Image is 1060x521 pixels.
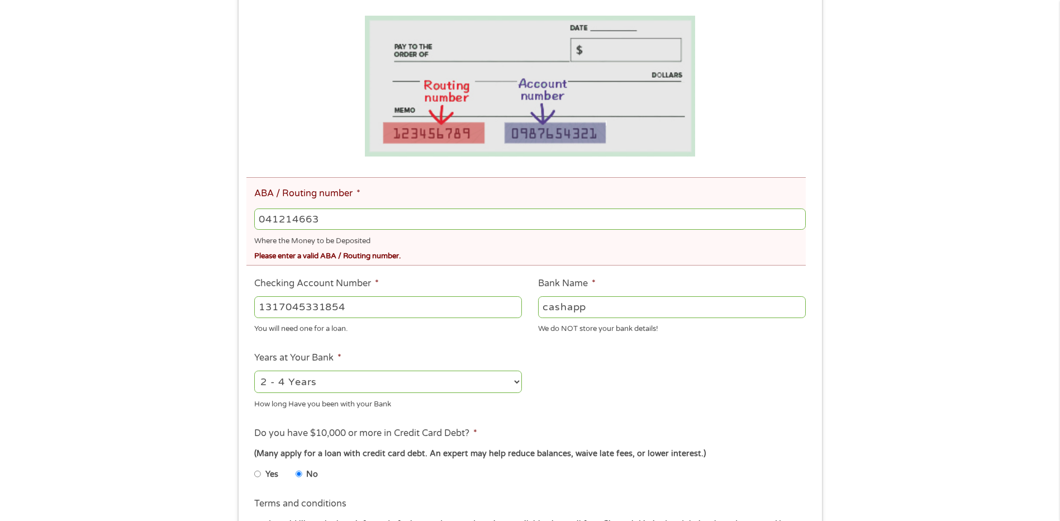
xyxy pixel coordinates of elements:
label: Years at Your Bank [254,352,341,364]
img: Routing number location [365,16,696,157]
label: No [306,468,318,481]
div: (Many apply for a loan with credit card debt. An expert may help reduce balances, waive late fees... [254,448,805,460]
input: 263177916 [254,209,805,230]
label: Yes [265,468,278,481]
div: How long Have you been with your Bank [254,395,522,410]
div: Where the Money to be Deposited [254,232,805,247]
label: Terms and conditions [254,498,346,510]
input: 345634636 [254,296,522,318]
label: Do you have $10,000 or more in Credit Card Debt? [254,428,477,439]
div: Please enter a valid ABA / Routing number. [254,247,805,262]
label: Bank Name [538,278,596,290]
label: ABA / Routing number [254,188,360,200]
label: Checking Account Number [254,278,379,290]
div: You will need one for a loan. [254,320,522,335]
div: We do NOT store your bank details! [538,320,806,335]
